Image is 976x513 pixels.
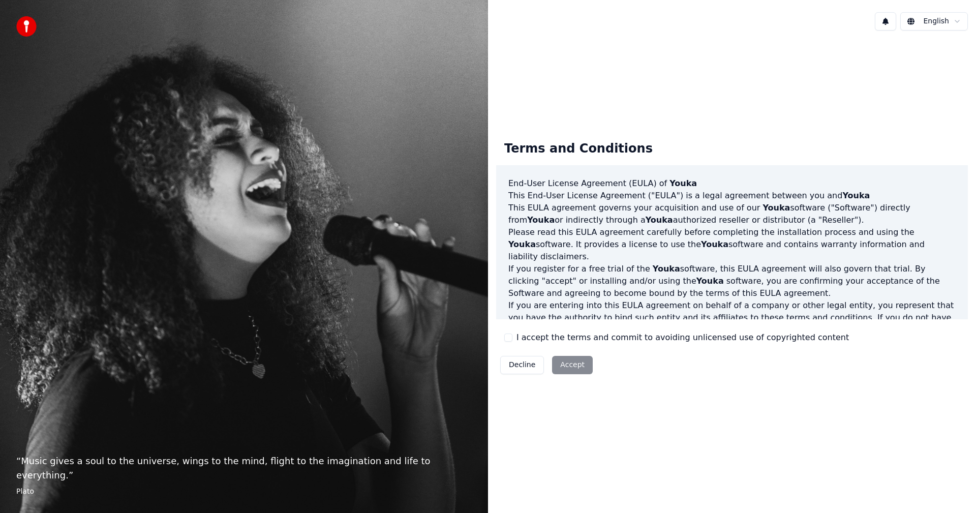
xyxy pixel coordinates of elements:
[696,276,724,286] span: Youka
[653,264,680,274] span: Youka
[500,356,544,374] button: Decline
[527,215,555,225] span: Youka
[496,133,661,165] div: Terms and Conditions
[508,202,956,226] p: This EULA agreement governs your acquisition and use of our software ("Software") directly from o...
[516,331,849,344] label: I accept the terms and commit to avoiding unlicensed use of copyrighted content
[16,487,472,497] footer: Plato
[701,239,728,249] span: Youka
[842,191,870,200] span: Youka
[508,177,956,190] h3: End-User License Agreement (EULA) of
[508,239,536,249] span: Youka
[508,299,956,348] p: If you are entering into this EULA agreement on behalf of a company or other legal entity, you re...
[508,226,956,263] p: Please read this EULA agreement carefully before completing the installation process and using th...
[762,203,790,213] span: Youka
[669,178,697,188] span: Youka
[508,190,956,202] p: This End-User License Agreement ("EULA") is a legal agreement between you and
[16,454,472,482] p: “ Music gives a soul to the universe, wings to the mind, flight to the imagination and life to ev...
[16,16,37,37] img: youka
[508,263,956,299] p: If you register for a free trial of the software, this EULA agreement will also govern that trial...
[646,215,673,225] span: Youka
